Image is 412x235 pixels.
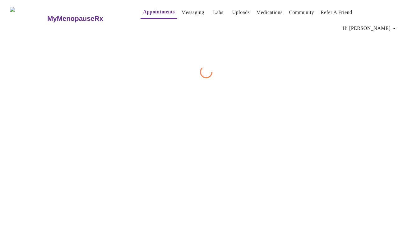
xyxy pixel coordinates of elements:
button: Uploads [230,6,252,19]
button: Hi [PERSON_NAME] [340,22,400,35]
h3: MyMenopauseRx [47,15,103,23]
a: Messaging [181,8,204,17]
button: Messaging [179,6,206,19]
span: Hi [PERSON_NAME] [343,24,398,33]
img: MyMenopauseRx Logo [10,7,47,30]
a: Uploads [232,8,250,17]
button: Labs [208,6,228,19]
a: Labs [213,8,223,17]
button: Refer a Friend [318,6,355,19]
a: Appointments [143,7,175,16]
a: Community [289,8,314,17]
button: Community [286,6,317,19]
a: MyMenopauseRx [47,8,128,30]
button: Appointments [141,6,177,19]
a: Medications [256,8,282,17]
a: Refer a Friend [321,8,352,17]
button: Medications [254,6,285,19]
